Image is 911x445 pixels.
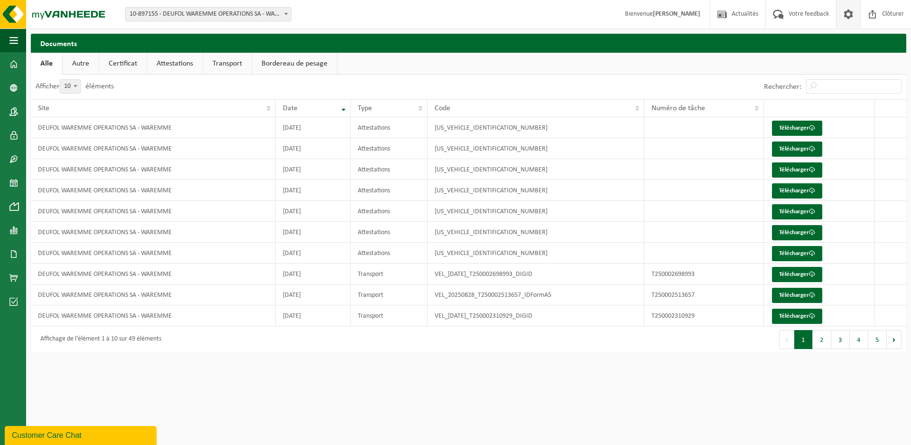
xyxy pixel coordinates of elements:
[831,330,850,349] button: 3
[5,424,158,445] iframe: chat widget
[644,305,764,326] td: T250002310929
[31,243,276,264] td: DEUFOL WAREMME OPERATIONS SA - WAREMME
[772,288,822,303] a: Télécharger
[31,159,276,180] td: DEUFOL WAREMME OPERATIONS SA - WAREMME
[126,8,291,21] span: 10-897155 - DEUFOL WAREMME OPERATIONS SA - WAREMME
[764,83,801,91] label: Rechercher:
[31,53,62,75] a: Alle
[651,104,705,112] span: Numéro de tâche
[351,305,428,326] td: Transport
[31,138,276,159] td: DEUFOL WAREMME OPERATIONS SA - WAREMME
[31,222,276,243] td: DEUFOL WAREMME OPERATIONS SA - WAREMME
[428,284,644,305] td: VEL_20250828_T250002513657_IDFormA5
[125,7,291,21] span: 10-897155 - DEUFOL WAREMME OPERATIONS SA - WAREMME
[203,53,251,75] a: Transport
[772,204,822,219] a: Télécharger
[772,267,822,282] a: Télécharger
[60,79,81,94] span: 10
[428,159,644,180] td: [US_VEHICLE_IDENTIFICATION_NUMBER]
[63,53,99,75] a: Autre
[351,222,428,243] td: Attestations
[428,201,644,222] td: [US_VEHICLE_IDENTIFICATION_NUMBER]
[644,284,764,305] td: T250002513657
[31,180,276,201] td: DEUFOL WAREMME OPERATIONS SA - WAREMME
[276,159,351,180] td: [DATE]
[435,104,450,112] span: Code
[351,138,428,159] td: Attestations
[428,117,644,138] td: [US_VEHICLE_IDENTIFICATION_NUMBER]
[31,34,906,52] h2: Documents
[428,138,644,159] td: [US_VEHICLE_IDENTIFICATION_NUMBER]
[772,121,822,136] a: Télécharger
[772,246,822,261] a: Télécharger
[276,201,351,222] td: [DATE]
[99,53,147,75] a: Certificat
[276,138,351,159] td: [DATE]
[351,180,428,201] td: Attestations
[428,243,644,264] td: [US_VEHICLE_IDENTIFICATION_NUMBER]
[36,331,161,348] div: Affichage de l'élément 1 à 10 sur 49 éléments
[147,53,203,75] a: Attestations
[36,83,114,90] label: Afficher éléments
[428,305,644,326] td: VEL_[DATE]_T250002310929_DIGID
[351,117,428,138] td: Attestations
[31,201,276,222] td: DEUFOL WAREMME OPERATIONS SA - WAREMME
[428,264,644,284] td: VEL_[DATE]_T250002698993_DIGID
[772,162,822,178] a: Télécharger
[772,142,822,157] a: Télécharger
[772,309,822,324] a: Télécharger
[31,305,276,326] td: DEUFOL WAREMME OPERATIONS SA - WAREMME
[276,180,351,201] td: [DATE]
[351,243,428,264] td: Attestations
[868,330,887,349] button: 5
[276,222,351,243] td: [DATE]
[428,180,644,201] td: [US_VEHICLE_IDENTIFICATION_NUMBER]
[813,330,831,349] button: 2
[887,330,902,349] button: Next
[60,80,80,93] span: 10
[351,284,428,305] td: Transport
[351,201,428,222] td: Attestations
[772,183,822,199] a: Télécharger
[31,284,276,305] td: DEUFOL WAREMME OPERATIONS SA - WAREMME
[283,104,297,112] span: Date
[38,104,49,112] span: Site
[794,330,813,349] button: 1
[644,264,764,284] td: T250002698993
[31,117,276,138] td: DEUFOL WAREMME OPERATIONS SA - WAREMME
[850,330,868,349] button: 4
[276,284,351,305] td: [DATE]
[252,53,337,75] a: Bordereau de pesage
[351,264,428,284] td: Transport
[351,159,428,180] td: Attestations
[276,117,351,138] td: [DATE]
[653,10,700,18] strong: [PERSON_NAME]
[276,243,351,264] td: [DATE]
[428,222,644,243] td: [US_VEHICLE_IDENTIFICATION_NUMBER]
[772,225,822,240] a: Télécharger
[276,264,351,284] td: [DATE]
[779,330,794,349] button: Previous
[276,305,351,326] td: [DATE]
[358,104,372,112] span: Type
[31,264,276,284] td: DEUFOL WAREMME OPERATIONS SA - WAREMME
